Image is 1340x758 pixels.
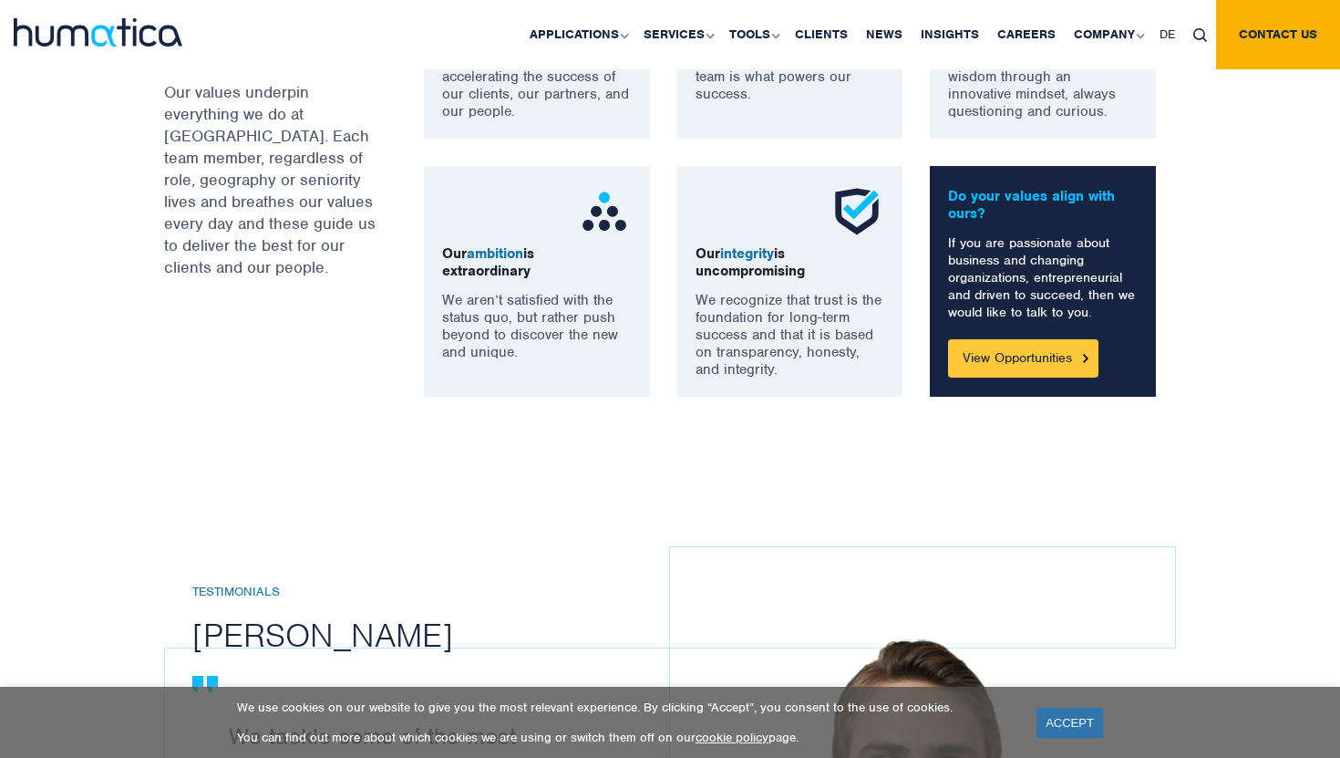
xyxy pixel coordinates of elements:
p: We use cookies on our website to give you the most relevant experience. By clicking “Accept”, you... [237,700,1014,715]
img: ico [830,184,884,239]
img: ico [577,184,632,239]
p: If you are passionate about business and changing organizations, entrepreneurial and driven to su... [948,234,1138,321]
p: Our values underpin everything we do at [GEOGRAPHIC_DATA]. Each team member, regardless of role, ... [164,81,378,278]
p: We are dedicated to accelerating the success of our clients, our partners, and our people. [442,51,632,120]
span: DE [1160,26,1175,42]
p: We aren’t satisfied with the status quo, but rather push beyond to discover the new and unique. [442,292,632,361]
img: Button [1083,354,1088,362]
p: Our is extraordinary [442,245,632,280]
p: We recognize that trust is the foundation for long-term success and that it is based on transpare... [696,292,885,379]
a: View Opportunities [948,339,1098,378]
img: search_icon [1193,28,1207,42]
p: You can find out more about which cookies we are using or switch them off on our page. [237,730,1014,745]
span: ambition [467,244,523,263]
h2: [PERSON_NAME] [192,614,696,656]
h6: Testimonials [192,585,696,600]
p: Do your values align with ours? [948,188,1138,223]
p: Our is uncompromising [696,245,885,280]
span: integrity [720,244,774,263]
p: We challenge conventional wisdom through an innovative mindset, always questioning and curious. [948,51,1138,120]
img: logo [14,18,182,47]
a: cookie policy [696,730,768,745]
a: ACCEPT [1036,708,1103,738]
